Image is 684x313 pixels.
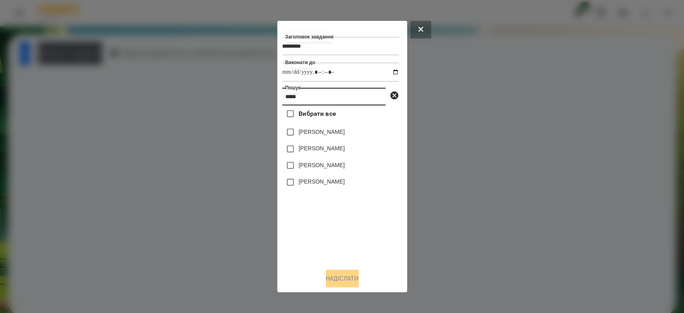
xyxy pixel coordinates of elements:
label: [PERSON_NAME] [299,178,345,186]
label: [PERSON_NAME] [299,128,345,136]
label: Заголовок завдання [285,32,333,42]
label: [PERSON_NAME] [299,144,345,152]
label: [PERSON_NAME] [299,161,345,169]
label: Виконати до [285,58,315,68]
label: Пошук [285,83,301,93]
button: Надіслати [326,270,359,287]
span: Вибрати все [299,109,336,119]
